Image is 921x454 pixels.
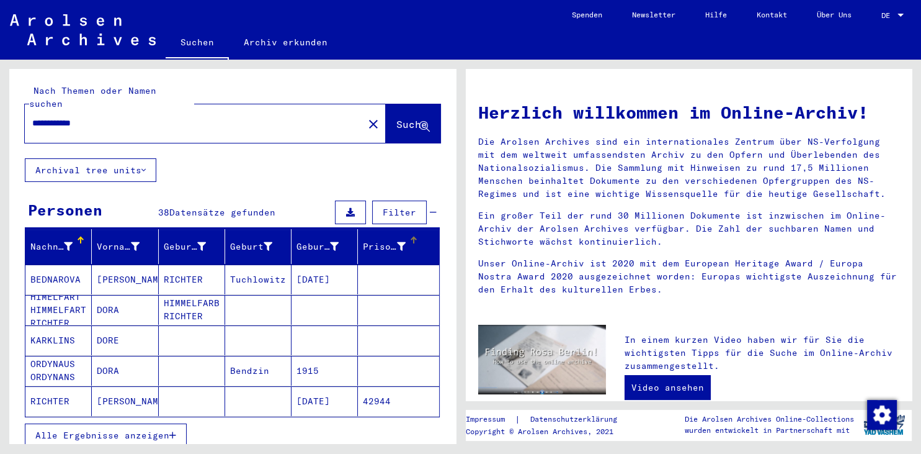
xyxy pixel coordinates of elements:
div: Personen [28,199,102,221]
a: Datenschutzerklärung [520,413,632,426]
span: Datensätze gefunden [169,207,275,218]
mat-cell: KARKLINS [25,325,92,355]
mat-header-cell: Geburtsdatum [291,229,358,264]
mat-cell: RICHTER [159,265,225,294]
span: Alle Ergebnisse anzeigen [35,430,169,441]
mat-cell: DORA [92,356,158,386]
a: Archiv erkunden [229,27,342,57]
mat-cell: HIMMELFARB RICHTER [159,295,225,325]
a: Video ansehen [625,375,711,400]
p: In einem kurzen Video haben wir für Sie die wichtigsten Tipps für die Suche im Online-Archiv zusa... [625,334,899,373]
span: 38 [158,207,169,218]
img: Arolsen_neg.svg [10,14,156,45]
mat-cell: 42944 [358,386,438,416]
p: Copyright © Arolsen Archives, 2021 [466,426,632,437]
div: Vorname [97,237,158,257]
img: yv_logo.png [861,409,907,440]
button: Archival tree units [25,158,156,182]
div: Geburtsname [164,240,206,253]
span: Suche [396,118,427,130]
div: Nachname [30,237,91,257]
mat-cell: Tuchlowitz [225,265,291,294]
div: Zustimmung ändern [866,399,896,429]
div: Geburtsdatum [296,240,339,253]
mat-cell: [PERSON_NAME] [92,265,158,294]
p: Die Arolsen Archives sind ein internationales Zentrum über NS-Verfolgung mit dem weltweit umfasse... [478,135,900,201]
mat-header-cell: Vorname [92,229,158,264]
mat-cell: ORDYNAUS ORDYNANS [25,356,92,386]
mat-label: Nach Themen oder Namen suchen [29,85,156,109]
mat-header-cell: Geburt‏ [225,229,291,264]
div: Prisoner # [363,237,424,257]
div: Geburt‏ [230,237,291,257]
div: Geburt‏ [230,240,272,253]
div: Nachname [30,240,73,253]
div: | [466,413,632,426]
span: DE [881,11,895,20]
div: Geburtsname [164,237,225,257]
mat-cell: BEDNAROVA [25,265,92,294]
mat-header-cell: Prisoner # [358,229,438,264]
a: Suchen [166,27,229,60]
p: wurden entwickelt in Partnerschaft mit [685,425,854,436]
mat-cell: RICHTER [25,386,92,416]
img: video.jpg [478,325,606,394]
mat-icon: close [366,117,381,132]
mat-cell: [DATE] [291,386,358,416]
mat-header-cell: Geburtsname [159,229,225,264]
div: Geburtsdatum [296,237,357,257]
mat-cell: DORE [92,325,158,355]
button: Alle Ergebnisse anzeigen [25,424,187,447]
span: Filter [383,207,416,218]
p: Ein großer Teil der rund 30 Millionen Dokumente ist inzwischen im Online-Archiv der Arolsen Archi... [478,209,900,248]
mat-cell: [DATE] [291,265,358,294]
div: Vorname [97,240,139,253]
button: Clear [361,111,386,136]
button: Filter [372,201,427,224]
img: Zustimmung ändern [867,400,897,430]
p: Unser Online-Archiv ist 2020 mit dem European Heritage Award / Europa Nostra Award 2020 ausgezeic... [478,257,900,296]
div: Prisoner # [363,240,405,253]
mat-cell: DORA [92,295,158,325]
mat-cell: [PERSON_NAME] [92,386,158,416]
mat-cell: 1915 [291,356,358,386]
p: Die Arolsen Archives Online-Collections [685,414,854,425]
mat-header-cell: Nachname [25,229,92,264]
h1: Herzlich willkommen im Online-Archiv! [478,99,900,125]
mat-cell: HIMELFART HIMMELFART RICHTER [25,295,92,325]
button: Suche [386,104,440,143]
a: Impressum [466,413,515,426]
mat-cell: Bendzin [225,356,291,386]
